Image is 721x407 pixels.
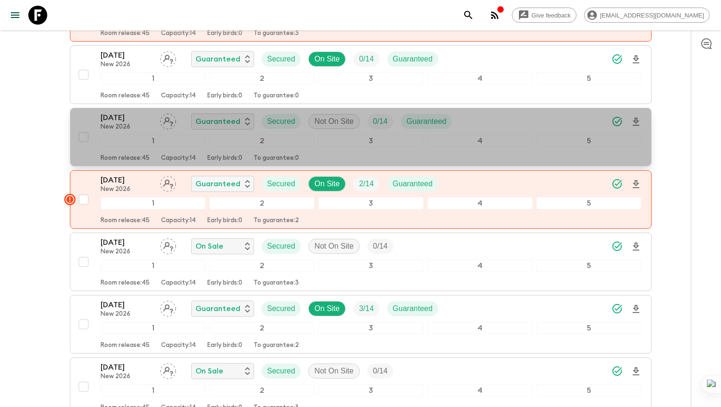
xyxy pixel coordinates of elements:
p: [DATE] [101,362,153,373]
p: New 2026 [101,123,153,131]
p: 0 / 14 [373,241,388,252]
div: Trip Fill [367,239,393,254]
p: Early birds: 0 [207,30,242,37]
div: 2 [209,135,314,147]
p: New 2026 [101,373,153,381]
div: Trip Fill [367,364,393,379]
div: 5 [536,197,642,209]
p: New 2026 [101,311,153,318]
div: On Site [308,52,346,67]
div: 1 [101,384,206,397]
span: Assign pack leader [160,179,176,186]
p: 0 / 14 [373,365,388,377]
div: 3 [318,384,424,397]
a: Give feedback [512,8,577,23]
div: 1 [101,72,206,85]
div: 2 [209,197,314,209]
p: Guaranteed [407,116,447,127]
div: Secured [262,114,301,129]
p: Guaranteed [393,303,433,314]
div: Secured [262,364,301,379]
p: 2 / 14 [359,178,373,190]
p: Secured [267,178,296,190]
p: Early birds: 0 [207,342,242,349]
p: Capacity: 14 [161,342,196,349]
p: New 2026 [101,186,153,193]
svg: Synced Successfully [611,178,623,190]
div: 3 [318,197,424,209]
div: Secured [262,52,301,67]
p: New 2026 [101,248,153,256]
div: 4 [427,260,533,272]
p: Guaranteed [195,178,240,190]
span: Give feedback [526,12,576,19]
p: Capacity: 14 [161,30,196,37]
svg: Download Onboarding [630,241,642,252]
div: Secured [262,301,301,316]
svg: Synced Successfully [611,241,623,252]
div: 2 [209,72,314,85]
p: Guaranteed [195,303,240,314]
svg: Synced Successfully [611,303,623,314]
p: Secured [267,303,296,314]
p: Not On Site [314,365,354,377]
div: 1 [101,197,206,209]
svg: Download Onboarding [630,303,642,315]
p: Room release: 45 [101,342,150,349]
div: 1 [101,135,206,147]
p: On Sale [195,241,223,252]
div: 3 [318,322,424,334]
div: Trip Fill [353,52,379,67]
div: 5 [536,135,642,147]
svg: Download Onboarding [630,116,642,128]
div: 5 [536,322,642,334]
div: 2 [209,322,314,334]
p: To guarantee: 0 [254,155,299,162]
button: [DATE]New 2026Assign pack leaderGuaranteedSecuredOn SiteTrip FillGuaranteed12345Room release:45Ca... [70,170,652,229]
div: Not On Site [308,364,360,379]
p: On Site [314,178,339,190]
p: Capacity: 14 [161,92,196,100]
button: menu [6,6,25,25]
div: 3 [318,260,424,272]
button: search adventures [459,6,478,25]
button: [DATE]New 2026Assign pack leaderGuaranteedSecuredOn SiteTrip FillGuaranteed12345Room release:45Ca... [70,295,652,354]
p: Guaranteed [195,116,240,127]
p: Secured [267,241,296,252]
p: Early birds: 0 [207,155,242,162]
div: [EMAIL_ADDRESS][DOMAIN_NAME] [584,8,710,23]
p: 3 / 14 [359,303,373,314]
p: Guaranteed [393,178,433,190]
p: On Site [314,303,339,314]
div: 4 [427,72,533,85]
div: 4 [427,197,533,209]
svg: Synced Successfully [611,53,623,65]
div: Secured [262,176,301,191]
div: 3 [318,135,424,147]
div: 4 [427,384,533,397]
div: Secured [262,239,301,254]
div: Trip Fill [353,176,379,191]
p: [DATE] [101,112,153,123]
p: Not On Site [314,241,354,252]
p: Capacity: 14 [161,279,196,287]
p: To guarantee: 2 [254,342,299,349]
p: Not On Site [314,116,354,127]
div: Trip Fill [353,301,379,316]
p: [DATE] [101,237,153,248]
p: Capacity: 14 [161,217,196,225]
div: 2 [209,384,314,397]
div: 5 [536,384,642,397]
p: On Site [314,53,339,65]
p: Room release: 45 [101,155,150,162]
button: [DATE]New 2026Assign pack leaderGuaranteedSecuredOn SiteTrip FillGuaranteed12345Room release:45Ca... [70,45,652,104]
div: 5 [536,260,642,272]
p: [DATE] [101,174,153,186]
svg: Synced Successfully [611,365,623,377]
p: To guarantee: 3 [254,279,299,287]
p: Room release: 45 [101,92,150,100]
span: Assign pack leader [160,303,176,311]
p: Capacity: 14 [161,155,196,162]
p: Early birds: 0 [207,279,242,287]
span: Assign pack leader [160,116,176,124]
